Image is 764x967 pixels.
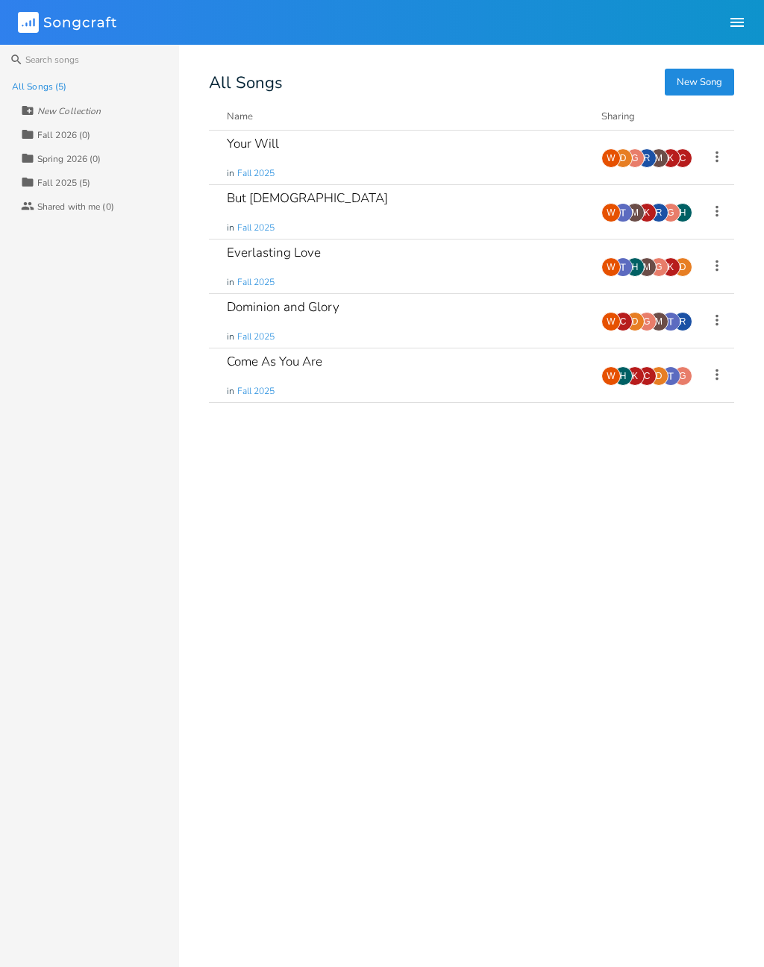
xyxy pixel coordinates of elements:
div: martha [637,257,657,277]
span: in [227,385,234,398]
div: gitar39 [625,148,645,168]
div: But [DEMOGRAPHIC_DATA] [227,192,388,204]
div: hpayne217 [673,203,692,222]
div: gitar39 [673,366,692,386]
div: kdanielsvt [661,148,680,168]
div: All Songs (5) [12,82,66,91]
div: martha [625,203,645,222]
div: Dominion and Glory [227,301,339,313]
div: day_tripper1 [649,366,668,386]
div: Fall 2025 (5) [37,178,90,187]
div: Name [227,110,253,123]
div: Sharing [601,109,691,124]
span: Fall 2025 [237,385,275,398]
div: claymatt04 [673,148,692,168]
div: gitar39 [637,312,657,331]
div: robbushnell [637,148,657,168]
div: robbushnell [673,312,692,331]
div: claymatt04 [613,312,633,331]
div: Worship Pastor [601,257,621,277]
span: Fall 2025 [237,222,275,234]
div: hpayne217 [625,257,645,277]
div: Come As You Are [227,355,322,368]
div: day_tripper1 [673,257,692,277]
span: in [227,222,234,234]
div: Spring 2026 (0) [37,154,101,163]
div: robbushnell [649,203,668,222]
span: in [227,276,234,289]
div: Worship Pastor [601,203,621,222]
span: Fall 2025 [237,331,275,343]
button: Name [227,109,583,124]
img: Thomas Moring [613,203,633,222]
button: New Song [665,69,734,96]
div: day_tripper1 [625,312,645,331]
div: Everlasting Love [227,246,321,259]
span: in [227,331,234,343]
div: day_tripper1 [613,148,633,168]
div: New Collection [37,107,101,116]
div: All Songs [209,75,734,91]
div: Worship Pastor [601,312,621,331]
div: gitar39 [661,203,680,222]
div: Worship Pastor [601,366,621,386]
span: Fall 2025 [237,276,275,289]
div: kdanielsvt [637,203,657,222]
span: in [227,167,234,180]
span: Fall 2025 [237,167,275,180]
img: Thomas Moring [613,257,633,277]
div: claymatt04 [637,366,657,386]
div: kdanielsvt [661,257,680,277]
img: Thomas Moring [661,312,680,331]
div: gitar39 [649,257,668,277]
div: martha [649,312,668,331]
div: hpayne217 [613,366,633,386]
div: Fall 2026 (0) [37,131,90,140]
div: Shared with me (0) [37,202,114,211]
div: kdanielsvt [625,366,645,386]
div: Worship Pastor [601,148,621,168]
img: Thomas Moring [661,366,680,386]
div: martha [649,148,668,168]
div: Your Will [227,137,279,150]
